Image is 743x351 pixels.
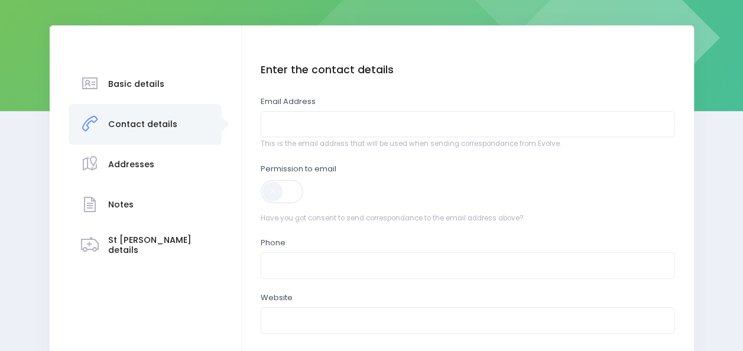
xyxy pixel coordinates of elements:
label: Website [261,292,293,304]
h3: Contact details [108,119,177,129]
h3: Addresses [108,160,154,170]
label: Email Address [261,96,316,108]
h4: Enter the contact details [261,64,674,76]
label: Phone [261,237,285,249]
label: Permission to email [261,163,336,175]
span: Have you got consent to send correspondance to the email address above? [261,213,674,224]
span: This is the email address that will be used when sending correspondance from Evolve. [261,139,674,149]
h3: Basic details [108,79,164,89]
h3: St [PERSON_NAME] details [108,235,210,255]
h3: Notes [108,200,134,210]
